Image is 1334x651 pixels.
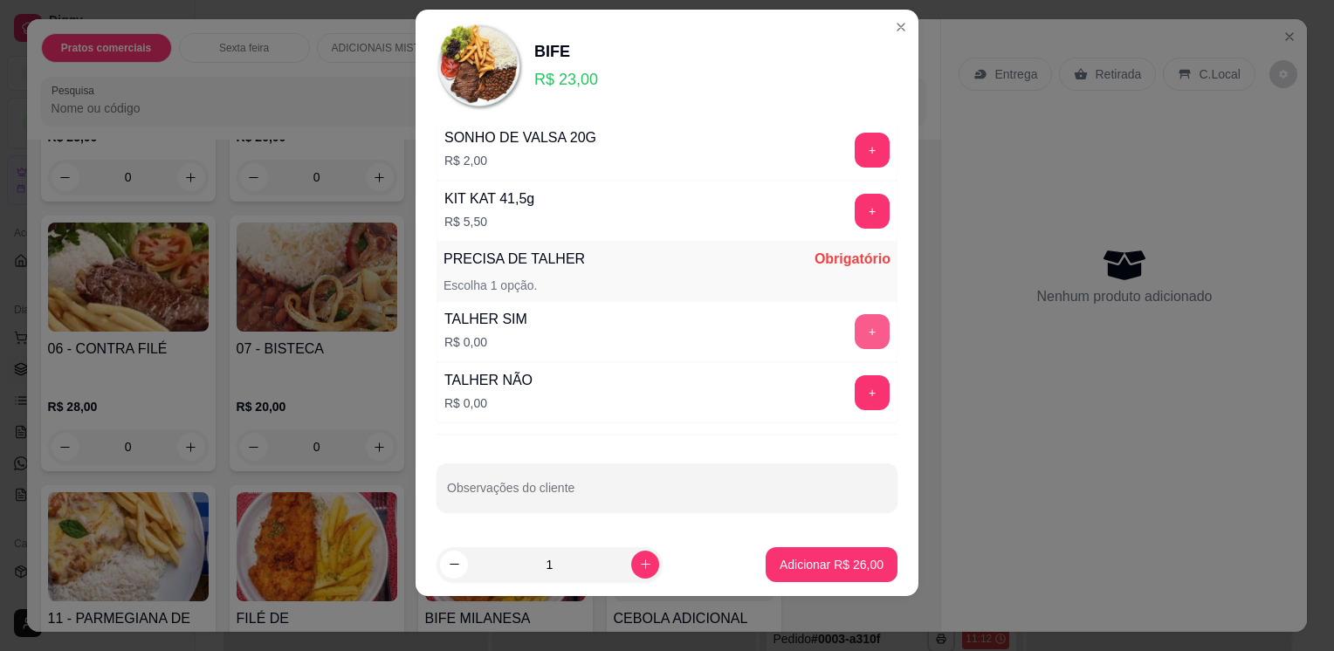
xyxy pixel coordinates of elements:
[444,394,533,412] p: R$ 0,00
[447,486,887,504] input: Observações do cliente
[444,277,537,294] p: Escolha 1 opção.
[444,127,596,148] div: SONHO DE VALSA 20G
[855,133,890,168] button: add
[855,375,890,410] button: add
[631,551,659,579] button: increase-product-quantity
[444,309,527,330] div: TALHER SIM
[437,24,524,111] img: product-image
[887,13,915,41] button: Close
[534,67,598,92] p: R$ 23,00
[855,194,890,229] button: add
[534,39,598,64] div: BIFE
[444,188,534,209] div: KIT KAT 41,5g
[444,213,534,230] p: R$ 5,50
[444,152,596,169] p: R$ 2,00
[440,551,468,579] button: decrease-product-quantity
[444,370,533,391] div: TALHER NÃO
[815,249,890,270] p: Obrigatório
[855,314,890,349] button: add
[780,556,884,573] p: Adicionar R$ 26,00
[766,547,897,582] button: Adicionar R$ 26,00
[444,333,527,351] p: R$ 0,00
[444,249,585,270] p: PRECISA DE TALHER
